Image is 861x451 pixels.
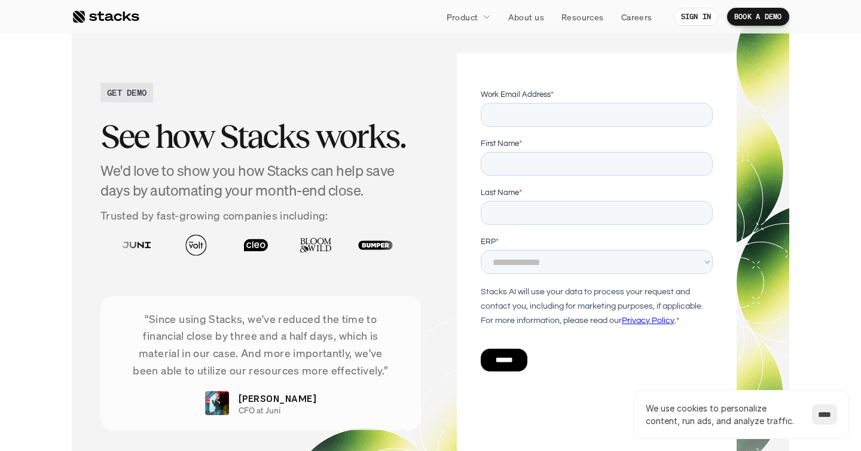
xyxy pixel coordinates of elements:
[727,8,789,26] a: BOOK A DEMO
[554,6,611,28] a: Resources
[100,118,421,155] h2: See how Stacks works.
[621,11,652,23] p: Careers
[118,310,403,379] p: “Since using Stacks, we've reduced the time to financial close by three and a half days, which is...
[447,11,478,23] p: Product
[508,11,544,23] p: About us
[674,8,719,26] a: SIGN IN
[561,11,604,23] p: Resources
[681,13,712,21] p: SIGN IN
[734,13,782,21] p: BOOK A DEMO
[481,89,713,392] iframe: Form 1
[239,391,316,406] p: [PERSON_NAME]
[100,207,421,224] p: Trusted by fast-growing companies including:
[239,406,280,416] p: CFO at Juni
[107,86,146,99] h2: GET DEMO
[614,6,660,28] a: Careers
[501,6,551,28] a: About us
[646,402,800,427] p: We use cookies to personalize content, run ads, and analyze traffic.
[100,161,421,201] h4: We'd love to show you how Stacks can help save days by automating your month-end close.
